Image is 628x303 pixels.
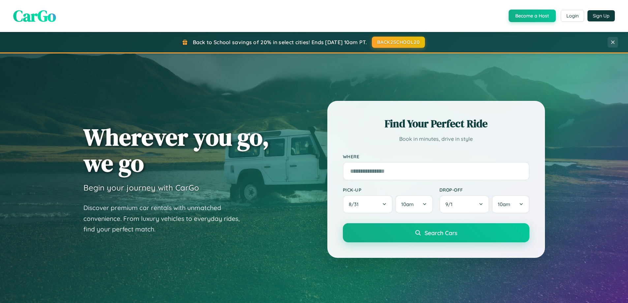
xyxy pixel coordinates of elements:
button: 10am [492,195,529,213]
button: 8/31 [343,195,393,213]
button: 9/1 [439,195,490,213]
button: Search Cars [343,223,529,242]
button: Login [561,10,584,22]
h3: Begin your journey with CarGo [83,183,199,193]
h2: Find Your Perfect Ride [343,116,529,131]
button: Sign Up [587,10,615,21]
span: Search Cars [425,229,457,236]
label: Pick-up [343,187,433,193]
h1: Wherever you go, we go [83,124,269,176]
p: Discover premium car rentals with unmatched convenience. From luxury vehicles to everyday rides, ... [83,202,248,235]
button: BACK2SCHOOL20 [372,37,425,48]
button: 10am [395,195,433,213]
span: 10am [401,201,414,207]
span: 8 / 31 [349,201,362,207]
span: CarGo [13,5,56,27]
p: Book in minutes, drive in style [343,134,529,144]
span: 10am [498,201,510,207]
label: Drop-off [439,187,529,193]
button: Become a Host [509,10,556,22]
span: 9 / 1 [445,201,456,207]
label: Where [343,154,529,159]
span: Back to School savings of 20% in select cities! Ends [DATE] 10am PT. [193,39,367,45]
